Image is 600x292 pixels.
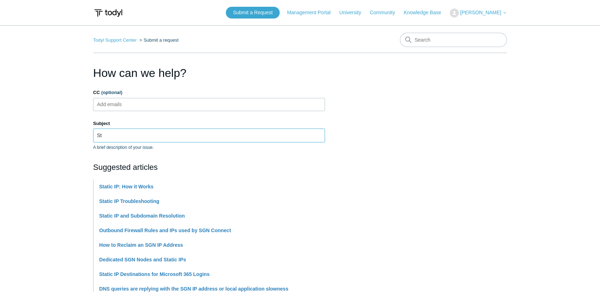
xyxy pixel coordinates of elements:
[99,198,159,204] a: Static IP Troubleshooting
[93,144,325,151] p: A brief description of your issue.
[95,99,137,110] input: Add emails
[99,228,231,233] a: Outbound Firewall Rules and IPs used by SGN Connect
[460,10,501,15] span: [PERSON_NAME]
[370,9,402,16] a: Community
[400,33,507,47] input: Search
[93,64,325,82] h1: How can we help?
[99,257,186,262] a: Dedicated SGN Nodes and Static IPs
[287,9,338,16] a: Management Portal
[99,213,185,219] a: Static IP and Subdomain Resolution
[93,37,137,43] a: Todyl Support Center
[450,9,507,17] button: [PERSON_NAME]
[93,161,325,173] h2: Suggested articles
[93,6,123,20] img: Todyl Support Center Help Center home page
[99,286,288,292] a: DNS queries are replying with the SGN IP address or local application slowness
[99,271,209,277] a: Static IP Destinations for Microsoft 365 Logins
[93,89,325,96] label: CC
[226,7,280,19] a: Submit a Request
[99,184,153,189] a: Static IP: How it Works
[339,9,368,16] a: University
[138,37,179,43] li: Submit a request
[93,37,138,43] li: Todyl Support Center
[99,242,183,248] a: How to Reclaim an SGN IP Address
[93,120,325,127] label: Subject
[404,9,448,16] a: Knowledge Base
[101,90,122,95] span: (optional)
